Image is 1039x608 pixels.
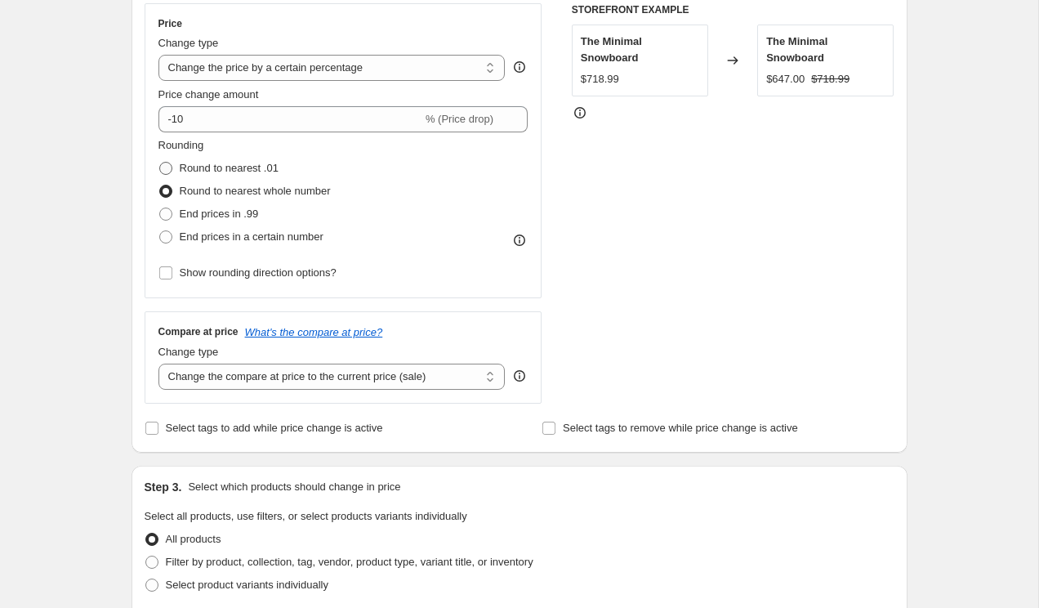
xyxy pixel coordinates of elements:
span: Round to nearest whole number [180,185,331,197]
input: -15 [158,106,422,132]
h3: Compare at price [158,325,239,338]
div: $647.00 [766,71,805,87]
h6: STOREFRONT EXAMPLE [572,3,894,16]
div: help [511,368,528,384]
h3: Price [158,17,182,30]
span: End prices in .99 [180,208,259,220]
span: The Minimal Snowboard [766,35,827,64]
span: Select tags to add while price change is active [166,422,383,434]
span: The Minimal Snowboard [581,35,642,64]
span: Show rounding direction options? [180,266,337,279]
p: Select which products should change in price [188,479,400,495]
span: Select product variants individually [166,579,328,591]
span: All products [166,533,221,545]
button: What's the compare at price? [245,326,383,338]
span: Filter by product, collection, tag, vendor, product type, variant title, or inventory [166,556,533,568]
div: help [511,59,528,75]
span: Rounding [158,139,204,151]
div: $718.99 [581,71,619,87]
span: Select all products, use filters, or select products variants individually [145,510,467,522]
span: Price change amount [158,88,259,101]
span: % (Price drop) [426,113,493,125]
strike: $718.99 [811,71,849,87]
span: Round to nearest .01 [180,162,279,174]
h2: Step 3. [145,479,182,495]
span: Change type [158,346,219,358]
span: Change type [158,37,219,49]
span: Select tags to remove while price change is active [563,422,798,434]
span: End prices in a certain number [180,230,323,243]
